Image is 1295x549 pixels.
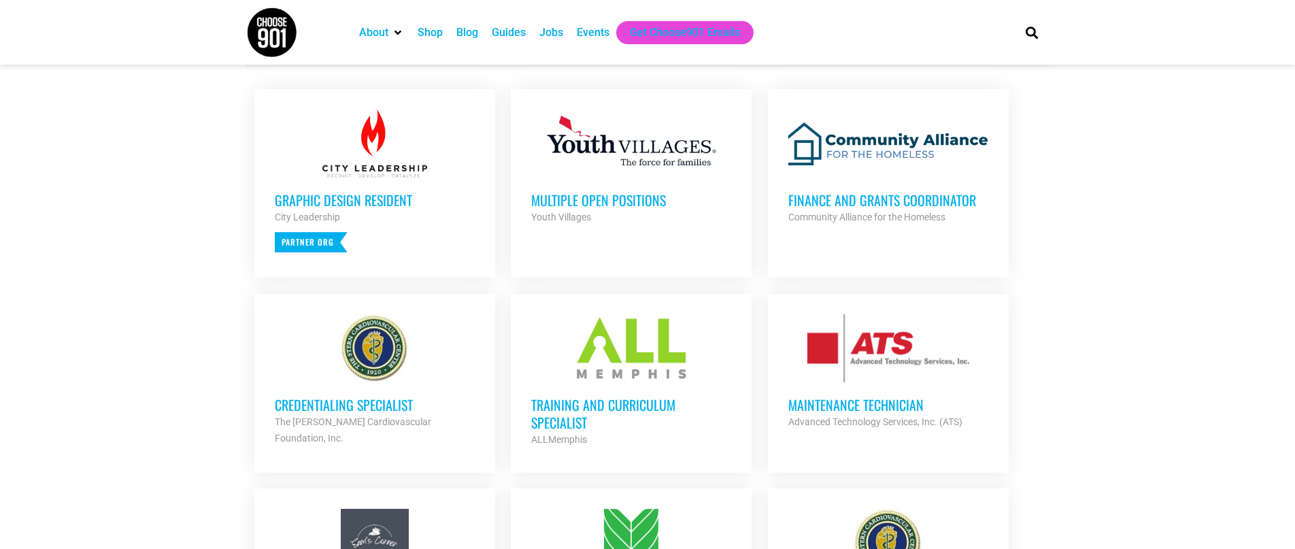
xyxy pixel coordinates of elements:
[539,24,563,41] a: Jobs
[254,294,495,467] a: Credentialing Specialist The [PERSON_NAME] Cardiovascular Foundation, Inc.
[1021,21,1043,44] div: Search
[788,212,945,222] strong: Community Alliance for the Homeless
[630,24,740,41] a: Get Choose901 Emails
[418,24,443,41] a: Shop
[768,294,1009,450] a: Maintenance Technician Advanced Technology Services, Inc. (ATS)
[531,191,731,209] h3: Multiple Open Positions
[275,396,475,414] h3: Credentialing Specialist
[577,24,609,41] a: Events
[531,434,587,445] strong: ALLMemphis
[531,396,731,431] h3: Training and Curriculum Specialist
[275,191,475,209] h3: Graphic Design Resident
[254,89,495,273] a: Graphic Design Resident City Leadership Partner Org
[788,191,988,209] h3: Finance and Grants Coordinator
[456,24,478,41] a: Blog
[359,24,388,41] a: About
[768,89,1009,246] a: Finance and Grants Coordinator Community Alliance for the Homeless
[275,232,348,252] p: Partner Org
[275,212,340,222] strong: City Leadership
[511,294,752,468] a: Training and Curriculum Specialist ALLMemphis
[275,416,431,444] strong: The [PERSON_NAME] Cardiovascular Foundation, Inc.
[511,89,752,246] a: Multiple Open Positions Youth Villages
[788,396,988,414] h3: Maintenance Technician
[788,416,962,427] strong: Advanced Technology Services, Inc. (ATS)
[352,21,1003,44] nav: Main nav
[352,21,411,44] div: About
[531,212,591,222] strong: Youth Villages
[492,24,526,41] a: Guides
